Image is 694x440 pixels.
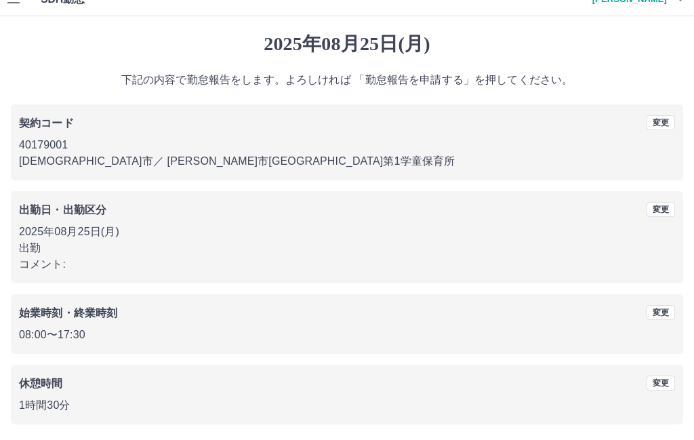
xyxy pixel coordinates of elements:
[19,240,675,256] p: 出勤
[19,307,117,319] b: 始業時刻・終業時刻
[19,256,675,273] p: コメント:
[19,224,675,240] p: 2025年08月25日(月)
[11,33,683,56] h1: 2025年08月25日(月)
[19,204,106,216] b: 出勤日・出勤区分
[19,397,675,414] p: 1時間30分
[11,72,683,88] p: 下記の内容で勤怠報告をします。よろしければ 「勤怠報告を申請する」を押してください。
[647,305,675,320] button: 変更
[19,378,63,389] b: 休憩時間
[19,327,675,343] p: 08:00 〜 17:30
[19,153,675,169] p: [DEMOGRAPHIC_DATA]市 ／ [PERSON_NAME]市[GEOGRAPHIC_DATA]第1学童保育所
[647,202,675,217] button: 変更
[19,117,74,129] b: 契約コード
[19,137,675,153] p: 40179001
[647,115,675,130] button: 変更
[647,376,675,391] button: 変更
